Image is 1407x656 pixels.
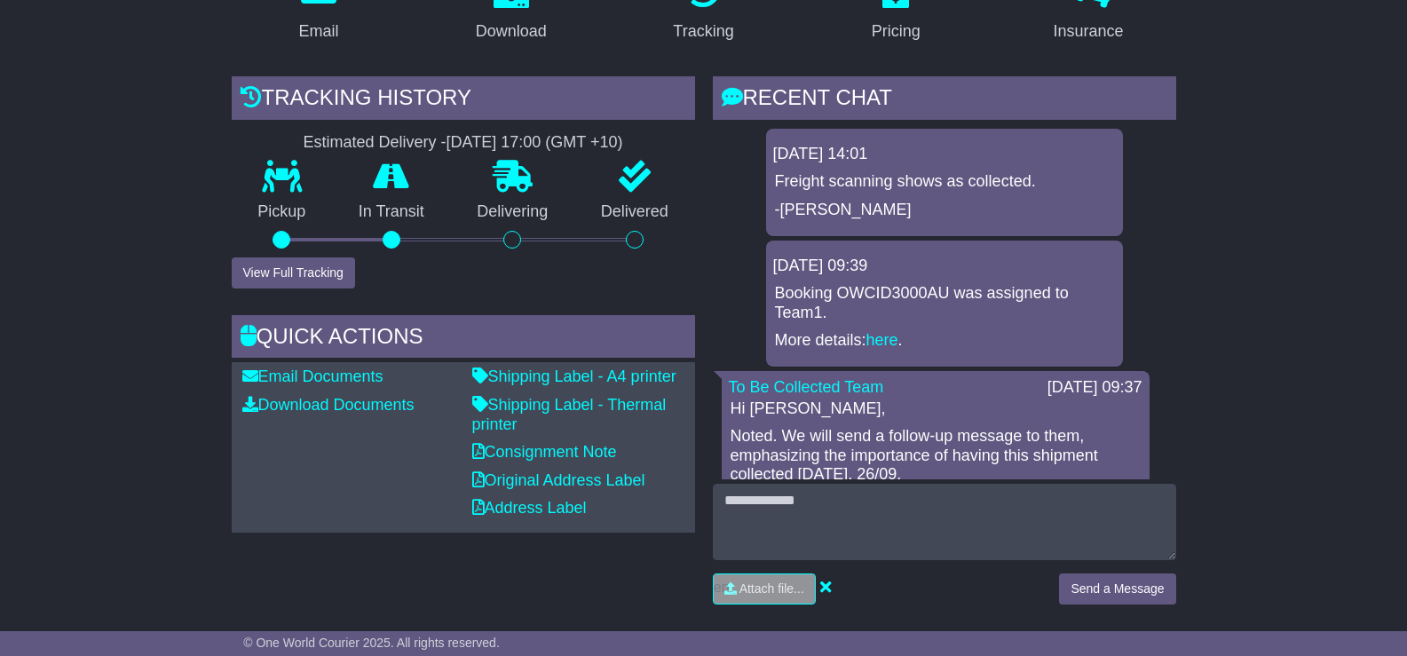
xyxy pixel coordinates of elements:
p: Pickup [232,202,333,222]
div: [DATE] 09:37 [1047,378,1142,398]
a: Original Address Label [472,471,645,489]
p: Delivered [574,202,695,222]
a: Email Documents [242,368,383,385]
span: © One World Courier 2025. All rights reserved. [243,636,500,650]
div: RECENT CHAT [713,76,1176,124]
a: To Be Collected Team [729,378,884,396]
a: Consignment Note [472,443,617,461]
div: Tracking [673,20,733,43]
p: More details: . [775,331,1114,351]
a: Shipping Label - A4 printer [472,368,676,385]
p: Noted. We will send a follow-up message to them, emphasizing the importance of having this shipme... [731,427,1141,485]
p: Freight scanning shows as collected. [775,172,1114,192]
button: View Full Tracking [232,257,355,288]
div: Insurance [1054,20,1124,43]
div: [DATE] 09:39 [773,257,1116,276]
div: Pricing [872,20,921,43]
a: Address Label [472,499,587,517]
div: Email [298,20,338,43]
div: Quick Actions [232,315,695,363]
p: Hi [PERSON_NAME], [731,399,1141,419]
p: Delivering [451,202,575,222]
a: here [866,331,898,349]
div: Download [476,20,547,43]
button: Send a Message [1059,573,1175,605]
div: [DATE] 17:00 (GMT +10) [447,133,623,153]
div: Estimated Delivery - [232,133,695,153]
div: [DATE] 14:01 [773,145,1116,164]
p: In Transit [332,202,451,222]
p: -[PERSON_NAME] [775,201,1114,220]
p: Booking OWCID3000AU was assigned to Team1. [775,284,1114,322]
a: Download Documents [242,396,415,414]
a: Shipping Label - Thermal printer [472,396,667,433]
div: Tracking history [232,76,695,124]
